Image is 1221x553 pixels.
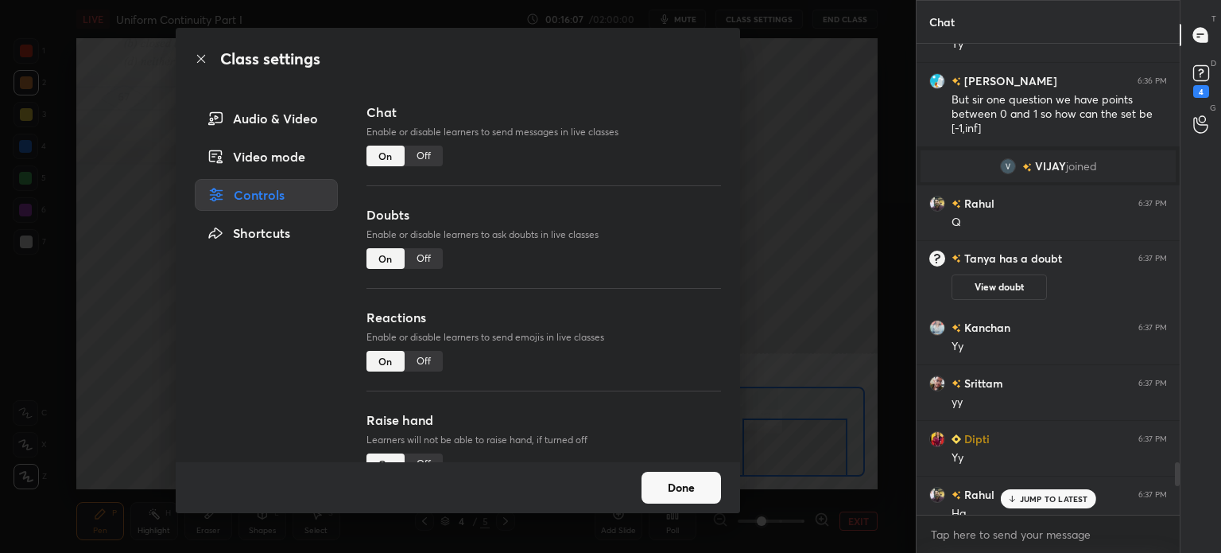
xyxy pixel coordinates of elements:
[917,44,1180,515] div: grid
[366,103,721,122] h3: Chat
[1211,57,1216,69] p: D
[952,215,1167,231] div: Q
[952,491,961,500] img: no-rating-badge.077c3623.svg
[195,179,338,211] div: Controls
[952,77,961,86] img: no-rating-badge.077c3623.svg
[1035,160,1066,173] span: VIJAY
[1193,85,1209,98] div: 4
[1138,379,1167,388] div: 6:37 PM
[952,92,1167,137] div: But sir one question we have points between 0 and 1 so how can the set be [-1,inf]
[366,411,721,430] h3: Raise hand
[952,506,1167,522] div: Ha
[952,450,1167,466] div: Yy
[405,454,443,474] div: Off
[929,196,945,212] img: 2f2efb54fe2040d5abab65ab67827fc8.jpg
[952,434,961,444] img: Learner_Badge_beginner_1_8b307cf2a0.svg
[952,324,961,333] img: no-rating-badge.077c3623.svg
[929,376,945,391] img: 3349662cbf254f61950c3534b4ca1a23.jpg
[366,351,405,372] div: On
[1138,199,1167,208] div: 6:37 PM
[929,320,945,336] img: 6d93f1ecc1144e17a4a6c1050afe5a37.jpg
[961,375,1003,391] h6: Srittam
[1138,434,1167,444] div: 6:37 PM
[1211,13,1216,25] p: T
[929,487,945,503] img: 2f2efb54fe2040d5abab65ab67827fc8.jpg
[952,395,1167,411] div: yy
[1066,160,1097,173] span: joined
[952,339,1167,355] div: Yy
[366,146,405,166] div: On
[952,275,1047,300] button: View doubt
[929,431,945,447] img: 82b09c203eb1439d852477638e3a36aa.jpg
[1210,102,1216,114] p: G
[366,248,405,269] div: On
[929,73,945,89] img: 3
[366,433,721,447] p: Learners will not be able to raise hand, if turned off
[996,251,1062,266] span: has a doubt
[952,251,961,266] img: no-rating-badge.077c3623.svg
[961,486,994,503] h6: Rahul
[961,251,996,266] h6: Tanya
[1022,163,1032,172] img: no-rating-badge.077c3623.svg
[1000,158,1016,174] img: 3
[405,248,443,269] div: Off
[961,72,1057,89] h6: [PERSON_NAME]
[366,308,721,327] h3: Reactions
[195,217,338,249] div: Shortcuts
[1020,494,1088,504] p: JUMP TO LATEST
[366,330,721,345] p: Enable or disable learners to send emojis in live classes
[366,205,721,224] h3: Doubts
[952,200,961,208] img: no-rating-badge.077c3623.svg
[642,472,721,504] button: Done
[220,47,320,71] h2: Class settings
[1138,323,1167,333] div: 6:37 PM
[366,228,721,242] p: Enable or disable learners to ask doubts in live classes
[961,319,1010,336] h6: Kanchan
[1138,490,1167,500] div: 6:37 PM
[952,37,1167,53] div: Yy
[1138,76,1167,86] div: 6:36 PM
[961,430,990,447] h6: Dipti
[961,195,994,212] h6: Rahul
[195,103,338,134] div: Audio & Video
[366,125,721,139] p: Enable or disable learners to send messages in live classes
[952,380,961,388] img: no-rating-badge.077c3623.svg
[917,1,967,43] p: Chat
[405,351,443,372] div: Off
[195,141,338,173] div: Video mode
[405,146,443,166] div: Off
[366,454,405,474] div: On
[1138,254,1167,263] div: 6:37 PM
